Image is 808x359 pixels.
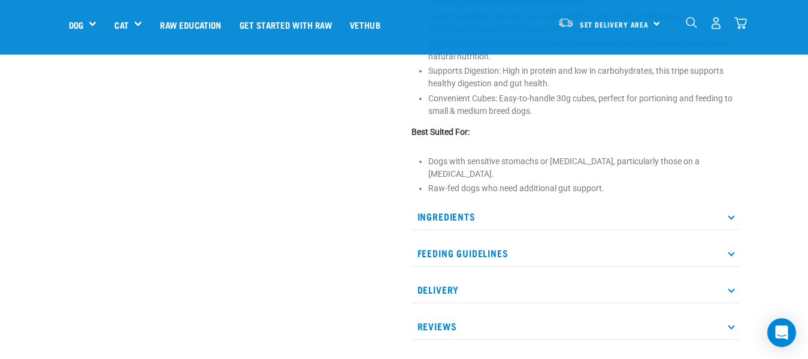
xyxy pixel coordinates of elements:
[341,1,389,49] a: Vethub
[411,240,740,267] p: Feeding Guidelines
[580,22,649,26] span: Set Delivery Area
[411,127,470,137] strong: Best Suited For:
[151,1,230,49] a: Raw Education
[558,17,574,28] img: van-moving.png
[710,17,722,29] img: user.png
[231,1,341,49] a: Get started with Raw
[686,17,697,28] img: home-icon-1@2x.png
[767,318,796,347] div: Open Intercom Messenger
[428,155,740,180] li: Dogs with sensitive stomachs or [MEDICAL_DATA], particularly those on a [MEDICAL_DATA].
[411,276,740,303] p: Delivery
[411,313,740,340] p: Reviews
[114,18,128,32] a: Cat
[734,17,747,29] img: home-icon@2x.png
[428,65,740,90] li: Supports Digestion: High in protein and low in carbohydrates, this tripe supports healthy digesti...
[428,92,740,117] li: Convenient Cubes: Easy-to-handle 30g cubes, perfect for portioning and feeding to small & medium ...
[428,182,740,195] li: Raw-fed dogs who need additional gut support.
[411,203,740,230] p: Ingredients
[69,18,83,32] a: Dog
